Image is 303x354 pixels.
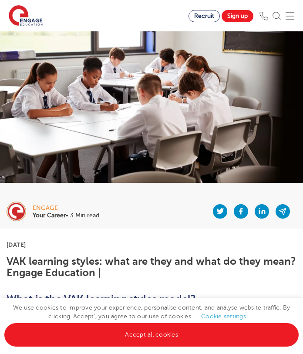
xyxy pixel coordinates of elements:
h1: VAK learning styles: what are they and what do they mean? Engage Education | [7,256,296,279]
b: What is the VAK learning styles model? [7,293,196,305]
a: Recruit [189,10,220,22]
b: Your Career [33,212,66,219]
a: Cookie settings [201,313,246,320]
p: [DATE] [7,242,296,248]
a: Accept all cookies [4,323,299,347]
img: Engage Education [9,5,43,27]
a: Sign up [222,10,253,22]
span: We use cookies to improve your experience, personalise content, and analyse website traffic. By c... [4,304,299,338]
img: Phone [259,12,268,20]
img: Search [273,12,281,20]
div: engage [33,205,99,211]
span: Recruit [194,13,214,19]
img: Mobile Menu [286,12,294,20]
p: • 3 Min read [33,212,99,219]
